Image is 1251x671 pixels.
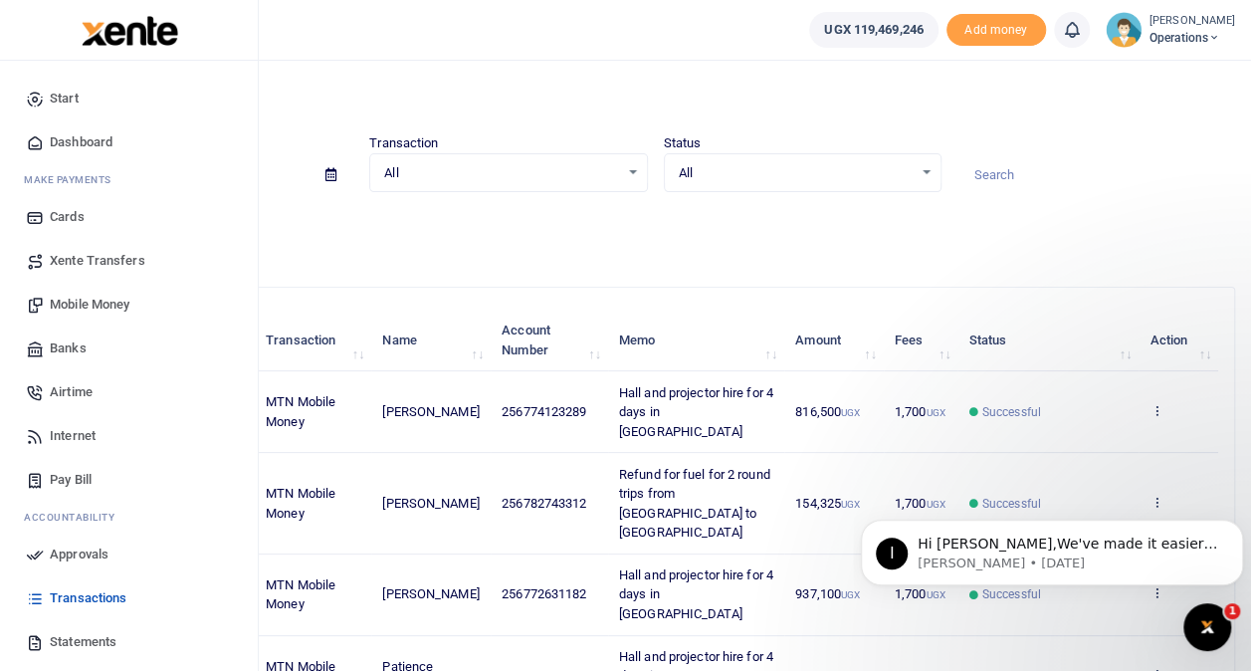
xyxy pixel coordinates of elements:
span: [PERSON_NAME] [382,586,479,601]
span: Refund for fuel for 2 round trips from [GEOGRAPHIC_DATA] to [GEOGRAPHIC_DATA] [619,467,770,541]
h4: Transactions [76,86,1235,108]
span: 1,700 [895,404,945,419]
span: Airtime [50,382,93,402]
span: Start [50,89,79,109]
a: logo-small logo-large logo-large [80,22,178,37]
th: Transaction: activate to sort column ascending [255,310,371,371]
a: Cards [16,195,242,239]
th: Name: activate to sort column ascending [371,310,491,371]
span: Pay Bill [50,470,92,490]
label: Status [664,133,702,153]
a: UGX 119,469,246 [809,12,938,48]
label: Transaction [369,133,438,153]
span: MTN Mobile Money [266,486,335,521]
span: Successful [982,403,1041,421]
a: Xente Transfers [16,239,242,283]
a: Mobile Money [16,283,242,327]
span: Mobile Money [50,295,129,315]
span: Xente Transfers [50,251,145,271]
span: MTN Mobile Money [266,394,335,429]
a: Start [16,77,242,120]
img: profile-user [1106,12,1142,48]
span: Hall and projector hire for 4 days in [GEOGRAPHIC_DATA] [619,567,773,621]
a: profile-user [PERSON_NAME] Operations [1106,12,1235,48]
span: [PERSON_NAME] [382,496,479,511]
span: 1 [1224,603,1240,619]
span: Internet [50,426,96,446]
span: Dashboard [50,132,112,152]
th: Amount: activate to sort column ascending [784,310,884,371]
small: UGX [841,589,860,600]
input: Search [957,158,1235,192]
a: Internet [16,414,242,458]
a: Statements [16,620,242,664]
th: Action: activate to sort column ascending [1139,310,1218,371]
small: [PERSON_NAME] [1149,13,1235,30]
span: 816,500 [795,404,860,419]
span: 256774123289 [502,404,586,419]
a: Pay Bill [16,458,242,502]
span: 154,325 [795,496,860,511]
span: Hall and projector hire for 4 days in [GEOGRAPHIC_DATA] [619,385,773,439]
th: Fees: activate to sort column ascending [884,310,958,371]
span: 256782743312 [502,496,586,511]
img: logo-large [82,16,178,46]
small: UGX [841,407,860,418]
span: [PERSON_NAME] [382,404,479,419]
p: Download [76,216,1235,237]
a: Approvals [16,533,242,576]
th: Memo: activate to sort column ascending [608,310,784,371]
li: Toup your wallet [946,14,1046,47]
a: Banks [16,327,242,370]
span: 937,100 [795,586,860,601]
iframe: Intercom notifications message [853,478,1251,617]
span: countability [39,510,114,525]
span: MTN Mobile Money [266,577,335,612]
a: Airtime [16,370,242,414]
iframe: Intercom live chat [1183,603,1231,651]
span: 256772631182 [502,586,586,601]
span: Banks [50,338,87,358]
a: Dashboard [16,120,242,164]
span: UGX 119,469,246 [824,20,924,40]
span: All [679,163,913,183]
a: Transactions [16,576,242,620]
span: All [384,163,618,183]
span: Operations [1149,29,1235,47]
span: Add money [946,14,1046,47]
small: UGX [926,407,944,418]
small: UGX [841,499,860,510]
th: Status: activate to sort column ascending [957,310,1139,371]
th: Account Number: activate to sort column ascending [491,310,608,371]
span: ake Payments [34,172,111,187]
li: Wallet ballance [801,12,946,48]
span: Statements [50,632,116,652]
span: Transactions [50,588,126,608]
a: Add money [946,21,1046,36]
li: Ac [16,502,242,533]
li: M [16,164,242,195]
span: Cards [50,207,85,227]
span: Approvals [50,545,108,564]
